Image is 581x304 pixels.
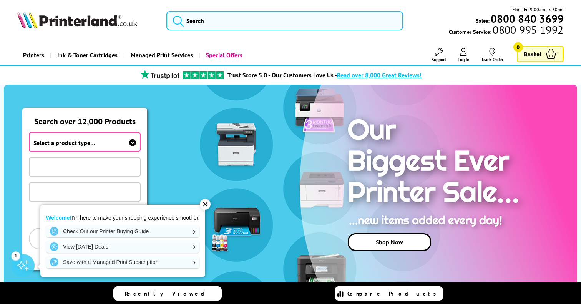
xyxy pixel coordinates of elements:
[491,26,563,33] span: 0800 995 1992
[46,214,199,221] p: I'm here to make your shopping experience smoother.
[166,11,403,30] input: Search
[46,241,199,253] a: View [DATE] Deals
[33,139,95,147] span: Select a product type…
[200,199,211,210] div: ✕
[458,48,470,62] a: Log In
[347,290,440,297] span: Compare Products
[476,17,490,24] span: Sales:
[17,45,50,65] a: Printers
[50,45,123,65] a: Ink & Toner Cartridges
[12,251,20,260] div: 1
[39,234,125,243] span: Search
[137,70,183,79] img: trustpilot rating
[337,71,422,79] span: Read over 8,000 Great Reviews!
[481,48,503,62] a: Track Order
[335,286,443,301] a: Compare Products
[125,290,212,297] span: Recently Viewed
[123,45,199,65] a: Managed Print Services
[57,45,118,65] span: Ink & Toner Cartridges
[491,12,564,26] b: 0800 840 3699
[183,71,224,79] img: trustpilot rating
[449,26,563,35] span: Customer Service:
[17,12,156,30] a: Printerland Logo
[524,49,541,59] span: Basket
[46,256,199,268] a: Save with a Managed Print Subscription
[29,228,141,249] button: Search
[513,42,523,52] span: 0
[23,108,147,127] div: Search over 12,000 Products
[46,225,199,237] a: Check Out our Printer Buying Guide
[490,15,564,22] a: 0800 840 3699
[227,71,422,79] a: Trust Score 5.0 - Our Customers Love Us -Read over 8,000 Great Reviews!
[17,12,137,28] img: Printerland Logo
[517,46,564,62] a: Basket 0
[432,48,446,62] a: Support
[46,215,71,221] strong: Welcome!
[512,6,564,13] span: Mon - Fri 9:00am - 5:30pm
[199,45,248,65] a: Special Offers
[113,286,222,301] a: Recently Viewed
[458,57,470,62] span: Log In
[432,57,446,62] span: Support
[348,233,431,251] a: Shop Now
[29,211,141,222] div: Products Found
